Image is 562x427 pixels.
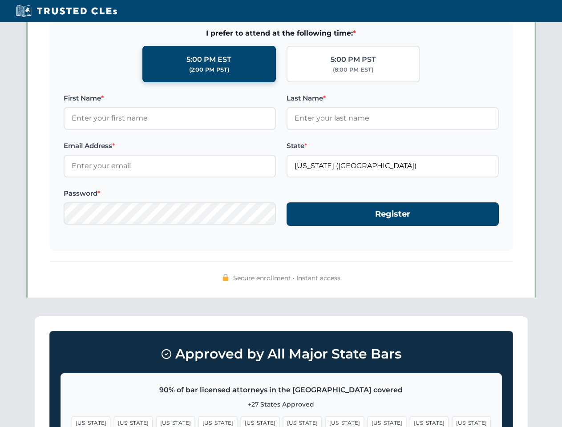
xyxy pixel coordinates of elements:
[287,93,499,104] label: Last Name
[333,65,373,74] div: (8:00 PM EST)
[287,107,499,129] input: Enter your last name
[64,141,276,151] label: Email Address
[64,188,276,199] label: Password
[233,273,340,283] span: Secure enrollment • Instant access
[222,274,229,281] img: 🔒
[72,384,491,396] p: 90% of bar licensed attorneys in the [GEOGRAPHIC_DATA] covered
[287,202,499,226] button: Register
[64,155,276,177] input: Enter your email
[189,65,229,74] div: (2:00 PM PST)
[61,342,502,366] h3: Approved by All Major State Bars
[64,93,276,104] label: First Name
[186,54,231,65] div: 5:00 PM EST
[287,141,499,151] label: State
[331,54,376,65] div: 5:00 PM PST
[72,399,491,409] p: +27 States Approved
[287,155,499,177] input: Florida (FL)
[64,107,276,129] input: Enter your first name
[13,4,120,18] img: Trusted CLEs
[64,28,499,39] span: I prefer to attend at the following time:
